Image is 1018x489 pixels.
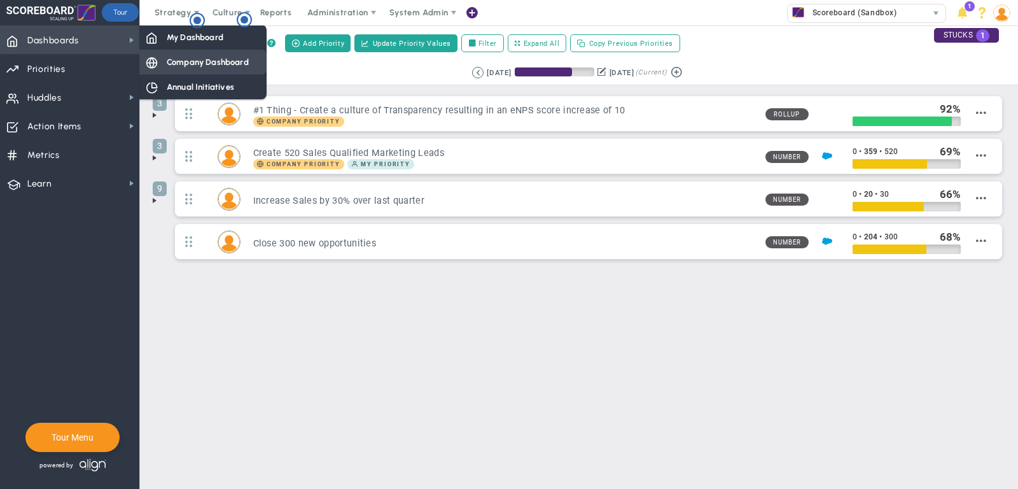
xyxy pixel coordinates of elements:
[218,230,241,253] div: Mark Collins
[940,230,961,244] div: %
[765,236,809,248] span: Number
[153,181,167,196] span: 9
[508,34,566,52] button: Expand All
[524,38,560,49] span: Expand All
[461,34,504,52] label: Filter
[940,145,952,158] span: 69
[218,145,241,168] div: Hannah Dogru
[307,8,368,17] span: Administration
[853,232,857,241] span: 0
[859,232,861,241] span: •
[934,28,999,43] div: STUCKS
[589,38,673,49] span: Copy Previous Priorities
[27,171,52,197] span: Learn
[373,38,451,49] span: Update Priority Values
[253,195,755,207] h3: Increase Sales by 30% over last quarter
[880,190,889,199] span: 30
[27,113,81,140] span: Action Items
[218,103,241,125] div: Mark Collins
[610,67,634,78] div: [DATE]
[765,151,809,163] span: Number
[27,142,60,169] span: Metrics
[515,67,594,76] div: Period Progress: 72% Day 65 of 90 with 25 remaining.
[167,81,234,93] span: Annual Initiatives
[285,34,351,52] button: Add Priority
[155,8,192,17] span: Strategy
[153,139,167,153] span: 3
[879,232,882,241] span: •
[859,190,861,199] span: •
[853,190,857,199] span: 0
[487,67,511,78] div: [DATE]
[213,8,242,17] span: Culture
[167,31,223,43] span: My Dashboard
[27,85,62,111] span: Huddles
[267,118,340,125] span: Company Priority
[965,1,975,11] span: 1
[267,161,340,167] span: Company Priority
[859,147,861,156] span: •
[940,102,961,116] div: %
[822,151,832,161] img: Salesforce Enabled<br />Sandbox: Quarterly Leads and Opportunities
[25,455,161,475] div: Powered by Align
[472,67,484,78] button: Go to previous period
[253,237,755,250] h3: Close 300 new opportunities
[218,146,240,167] img: Hannah Dogru
[940,187,961,201] div: %
[570,34,680,52] button: Copy Previous Priorities
[875,190,877,199] span: •
[27,27,79,54] span: Dashboards
[940,145,961,159] div: %
[347,159,414,169] span: My Priority
[153,35,275,52] div: Manage Priorities
[884,232,898,241] span: 300
[806,4,897,21] span: Scoreboard (Sandbox)
[879,147,882,156] span: •
[354,34,457,52] button: Update Priority Values
[303,38,344,49] span: Add Priority
[253,117,344,127] span: Company Priority
[940,103,952,115] span: 92
[218,103,240,125] img: Mark Collins
[976,29,989,42] span: 1
[218,188,241,211] div: Katie Williams
[253,147,755,159] h3: Create 520 Sales Qualified Marketing Leads
[218,231,240,253] img: Mark Collins
[153,96,167,111] span: 3
[993,4,1010,22] img: 193898.Person.photo
[940,188,952,201] span: 66
[48,432,97,443] button: Tour Menu
[884,147,898,156] span: 520
[864,147,877,156] span: 359
[864,232,877,241] span: 204
[218,188,240,210] img: Katie Williams
[389,8,449,17] span: System Admin
[927,4,945,22] span: select
[790,4,806,20] img: 33625.Company.photo
[167,56,249,68] span: Company Dashboard
[253,159,344,169] span: Company Priority
[27,56,66,83] span: Priorities
[361,161,410,167] span: My Priority
[765,194,809,206] span: Number
[765,108,809,120] span: Rollup
[636,67,666,78] span: (Current)
[822,236,832,246] img: Salesforce Enabled<br />Sandbox: Quarterly Leads and Opportunities
[853,147,857,156] span: 0
[864,190,873,199] span: 20
[940,230,952,243] span: 68
[253,104,755,117] h3: #1 Thing - Create a culture of Transparency resulting in an eNPS score increase of 10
